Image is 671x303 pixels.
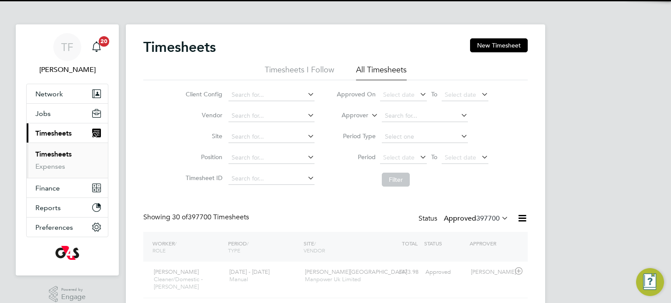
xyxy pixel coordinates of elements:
[27,178,108,197] button: Finance
[143,213,251,222] div: Showing
[476,214,500,223] span: 397700
[27,84,108,103] button: Network
[228,131,315,143] input: Search for...
[35,223,73,232] span: Preferences
[172,213,188,221] span: 30 of
[383,91,415,99] span: Select date
[356,65,407,80] li: All Timesheets
[26,65,108,75] span: Tony Fitzhenry
[35,109,51,118] span: Jobs
[61,293,86,301] span: Engage
[61,286,86,293] span: Powered by
[336,132,376,140] label: Period Type
[49,286,86,303] a: Powered byEngage
[445,153,476,161] span: Select date
[35,150,72,158] a: Timesheets
[419,213,510,225] div: Status
[183,90,222,98] label: Client Config
[16,24,119,276] nav: Main navigation
[383,153,415,161] span: Select date
[27,143,108,178] div: Timesheets
[172,213,249,221] span: 397700 Timesheets
[88,33,105,61] a: 20
[228,110,315,122] input: Search for...
[329,111,368,120] label: Approver
[35,129,72,137] span: Timesheets
[183,153,222,161] label: Position
[445,91,476,99] span: Select date
[429,89,440,100] span: To
[26,246,108,260] a: Go to home page
[143,38,216,56] h2: Timesheets
[27,104,108,123] button: Jobs
[35,90,63,98] span: Network
[336,153,376,161] label: Period
[26,33,108,75] a: TF[PERSON_NAME]
[27,198,108,217] button: Reports
[99,36,109,47] span: 20
[35,184,60,192] span: Finance
[55,246,79,260] img: g4s-logo-retina.png
[183,132,222,140] label: Site
[183,111,222,119] label: Vendor
[61,41,73,53] span: TF
[228,173,315,185] input: Search for...
[35,162,65,170] a: Expenses
[265,65,334,80] li: Timesheets I Follow
[228,89,315,101] input: Search for...
[470,38,528,52] button: New Timesheet
[382,131,468,143] input: Select one
[27,218,108,237] button: Preferences
[382,110,468,122] input: Search for...
[336,90,376,98] label: Approved On
[183,174,222,182] label: Timesheet ID
[636,268,664,296] button: Engage Resource Center
[444,214,508,223] label: Approved
[27,123,108,143] button: Timesheets
[228,152,315,164] input: Search for...
[35,204,61,212] span: Reports
[429,151,440,163] span: To
[382,173,410,187] button: Filter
